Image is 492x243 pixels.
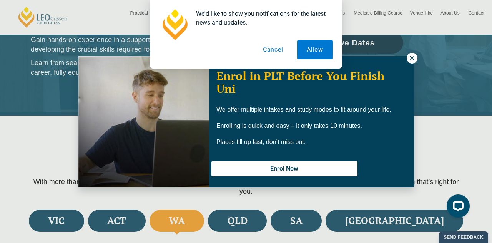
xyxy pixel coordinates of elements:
[297,40,333,59] button: Allow
[211,161,357,176] button: Enrol Now
[216,122,362,129] span: Enrolling is quick and easy – it only takes 10 minutes.
[216,139,306,145] span: Places fill up fast, don’t miss out.
[78,56,209,187] img: Woman in yellow blouse holding folders looking to the right and smiling
[159,9,190,40] img: notification icon
[253,40,293,59] button: Cancel
[440,191,473,224] iframe: LiveChat chat widget
[190,9,333,27] div: We'd like to show you notifications for the latest news and updates.
[216,68,384,96] span: Enrol in PLT Before You Finish Uni
[216,106,391,113] span: We offer multiple intakes and study modes to fit around your life.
